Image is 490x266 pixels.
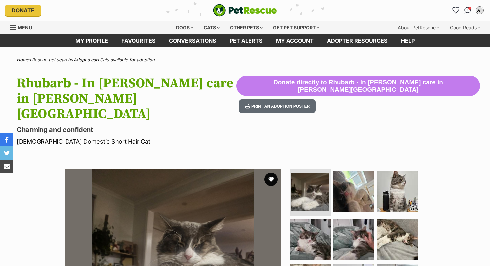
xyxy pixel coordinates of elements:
img: Photo of Rhubarb In Foster Care In Melton South [290,219,331,260]
a: Conversations [462,5,473,16]
div: Dogs [171,21,198,34]
div: AT [476,7,483,14]
div: Get pet support [268,21,324,34]
div: Good Reads [445,21,485,34]
div: Cats [199,21,224,34]
img: Photo of Rhubarb In Foster Care In Melton South [333,171,374,212]
p: [DEMOGRAPHIC_DATA] Domestic Short Hair Cat [17,137,236,146]
a: conversations [162,34,223,47]
img: Photo of Rhubarb In Foster Care In Melton South [333,219,374,260]
button: My account [474,5,485,16]
div: Other pets [225,21,267,34]
a: Pet alerts [223,34,269,47]
p: Charming and confident [17,125,236,134]
a: Donate [5,5,41,16]
img: chat-41dd97257d64d25036548639549fe6c8038ab92f7586957e7f3b1b290dea8141.svg [464,7,471,14]
img: Photo of Rhubarb In Foster Care In Melton South [377,171,418,212]
a: Adopter resources [320,34,394,47]
a: Adopt a cat [74,57,97,62]
a: Menu [10,21,37,33]
a: Favourites [115,34,162,47]
img: Photo of Rhubarb In Foster Care In Melton South [377,219,418,260]
a: My profile [69,34,115,47]
a: Home [17,57,29,62]
h1: Rhubarb - In [PERSON_NAME] care in [PERSON_NAME][GEOGRAPHIC_DATA] [17,76,236,122]
a: Rescue pet search [32,57,71,62]
a: Help [394,34,421,47]
ul: Account quick links [450,5,485,16]
a: Favourites [450,5,461,16]
div: About PetRescue [393,21,444,34]
a: PetRescue [213,4,277,17]
a: Cats available for adoption [100,57,155,62]
img: Photo of Rhubarb In Foster Care In Melton South [291,173,329,211]
button: Donate directly to Rhubarb - In [PERSON_NAME] care in [PERSON_NAME][GEOGRAPHIC_DATA] [236,76,480,96]
span: Menu [18,25,32,30]
a: My account [269,34,320,47]
button: Print an adoption poster [239,99,316,113]
img: logo-cat-932fe2b9b8326f06289b0f2fb663e598f794de774fb13d1741a6617ecf9a85b4.svg [213,4,277,17]
button: favourite [264,173,278,186]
